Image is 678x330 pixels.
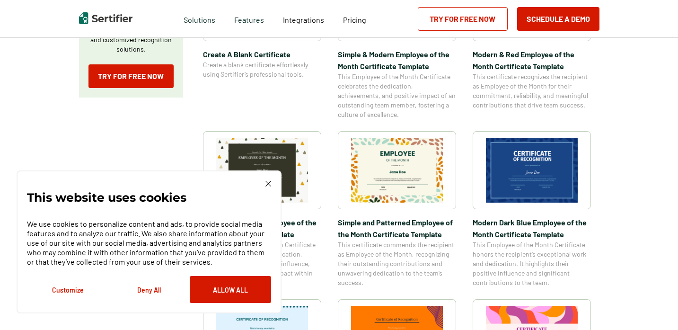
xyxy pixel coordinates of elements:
[216,138,308,203] img: Simple & Colorful Employee of the Month Certificate Template
[473,72,591,110] span: This certificate recognizes the recipient as Employee of the Month for their commitment, reliabil...
[190,276,271,303] button: Allow All
[486,138,578,203] img: Modern Dark Blue Employee of the Month Certificate Template
[203,48,321,60] span: Create A Blank Certificate
[473,131,591,287] a: Modern Dark Blue Employee of the Month Certificate TemplateModern Dark Blue Employee of the Month...
[234,13,264,25] span: Features
[338,72,456,119] span: This Employee of the Month Certificate celebrates the dedication, achievements, and positive impa...
[338,131,456,287] a: Simple and Patterned Employee of the Month Certificate TemplateSimple and Patterned Employee of t...
[203,131,321,287] a: Simple & Colorful Employee of the Month Certificate TemplateSimple & Colorful Employee of the Mon...
[88,64,174,88] a: Try for Free Now
[473,216,591,240] span: Modern Dark Blue Employee of the Month Certificate Template
[184,13,215,25] span: Solutions
[343,13,366,25] a: Pricing
[338,240,456,287] span: This certificate commends the recipient as Employee of the Month, recognizing their outstanding c...
[473,48,591,72] span: Modern & Red Employee of the Month Certificate Template
[203,60,321,79] span: Create a blank certificate effortlessly using Sertifier’s professional tools.
[27,276,108,303] button: Customize
[351,138,443,203] img: Simple and Patterned Employee of the Month Certificate Template
[338,216,456,240] span: Simple and Patterned Employee of the Month Certificate Template
[418,7,508,31] a: Try for Free Now
[108,276,190,303] button: Deny All
[283,13,324,25] a: Integrations
[27,193,186,202] p: This website uses cookies
[517,7,599,31] button: Schedule a Demo
[473,240,591,287] span: This Employee of the Month Certificate honors the recipient’s exceptional work and dedication. It...
[338,48,456,72] span: Simple & Modern Employee of the Month Certificate Template
[343,15,366,24] span: Pricing
[265,181,271,187] img: Cookie Popup Close
[27,219,271,267] p: We use cookies to personalize content and ads, to provide social media features and to analyze ou...
[79,12,132,24] img: Sertifier | Digital Credentialing Platform
[283,15,324,24] span: Integrations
